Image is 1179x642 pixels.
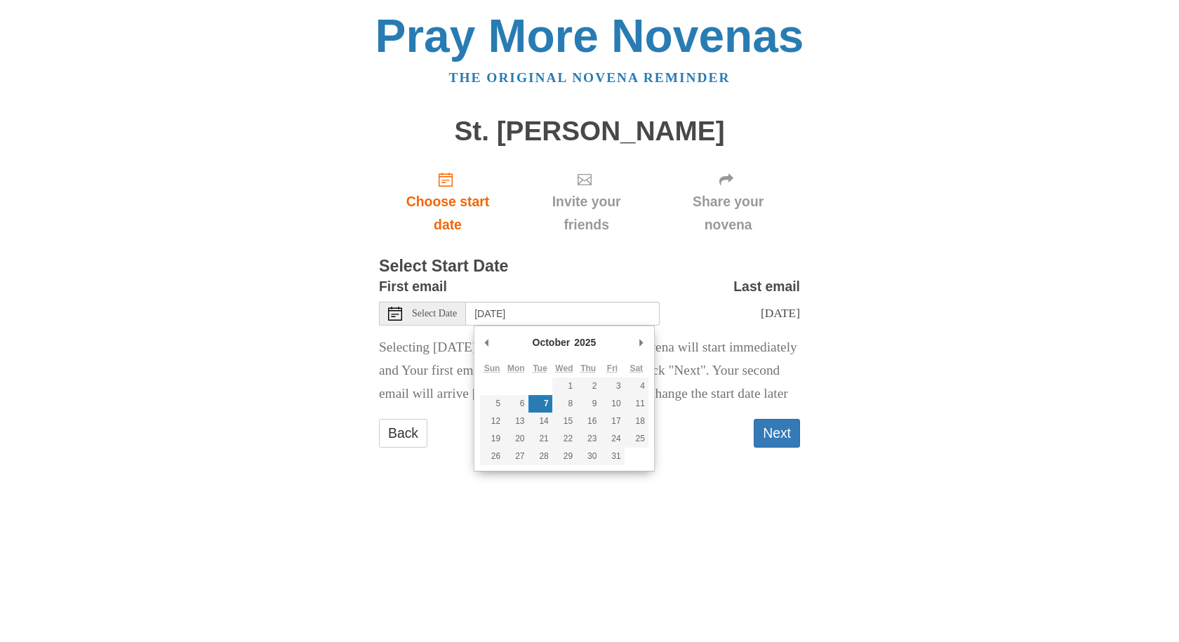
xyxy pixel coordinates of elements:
button: Next Month [634,332,648,353]
div: Click "Next" to confirm your start date first. [656,160,800,243]
button: 18 [625,413,648,430]
a: Choose start date [379,160,517,243]
button: 8 [552,395,576,413]
button: 19 [480,430,504,448]
span: [DATE] [761,306,800,320]
button: 3 [600,377,624,395]
input: Use the arrow keys to pick a date [466,302,660,326]
a: Back [379,419,427,448]
button: 9 [576,395,600,413]
button: 14 [528,413,552,430]
button: 25 [625,430,648,448]
button: 6 [504,395,528,413]
button: 27 [504,448,528,465]
button: 22 [552,430,576,448]
button: 16 [576,413,600,430]
button: 1 [552,377,576,395]
a: The original novena reminder [449,70,731,85]
button: 30 [576,448,600,465]
span: Invite your friends [531,190,642,236]
button: Previous Month [480,332,494,353]
button: 2 [576,377,600,395]
a: Pray More Novenas [375,10,804,62]
h3: Select Start Date [379,258,800,276]
abbr: Monday [507,363,525,373]
button: 17 [600,413,624,430]
button: 31 [600,448,624,465]
span: Share your novena [670,190,786,236]
button: 20 [504,430,528,448]
button: 15 [552,413,576,430]
button: 12 [480,413,504,430]
abbr: Friday [607,363,618,373]
button: 26 [480,448,504,465]
abbr: Tuesday [533,363,547,373]
div: Click "Next" to confirm your start date first. [517,160,656,243]
button: 29 [552,448,576,465]
button: 13 [504,413,528,430]
label: Last email [733,275,800,298]
button: 23 [576,430,600,448]
button: 10 [600,395,624,413]
abbr: Sunday [484,363,500,373]
div: 2025 [572,332,598,353]
label: First email [379,275,447,298]
p: Selecting [DATE] as the start date means Your novena will start immediately and Your first email ... [379,336,800,406]
button: Next [754,419,800,448]
abbr: Thursday [580,363,596,373]
button: 24 [600,430,624,448]
button: 7 [528,395,552,413]
div: October [531,332,573,353]
h1: St. [PERSON_NAME] [379,116,800,147]
button: 28 [528,448,552,465]
abbr: Wednesday [555,363,573,373]
span: Choose start date [393,190,502,236]
button: 4 [625,377,648,395]
button: 11 [625,395,648,413]
span: Select Date [412,309,457,319]
abbr: Saturday [630,363,643,373]
button: 21 [528,430,552,448]
button: 5 [480,395,504,413]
